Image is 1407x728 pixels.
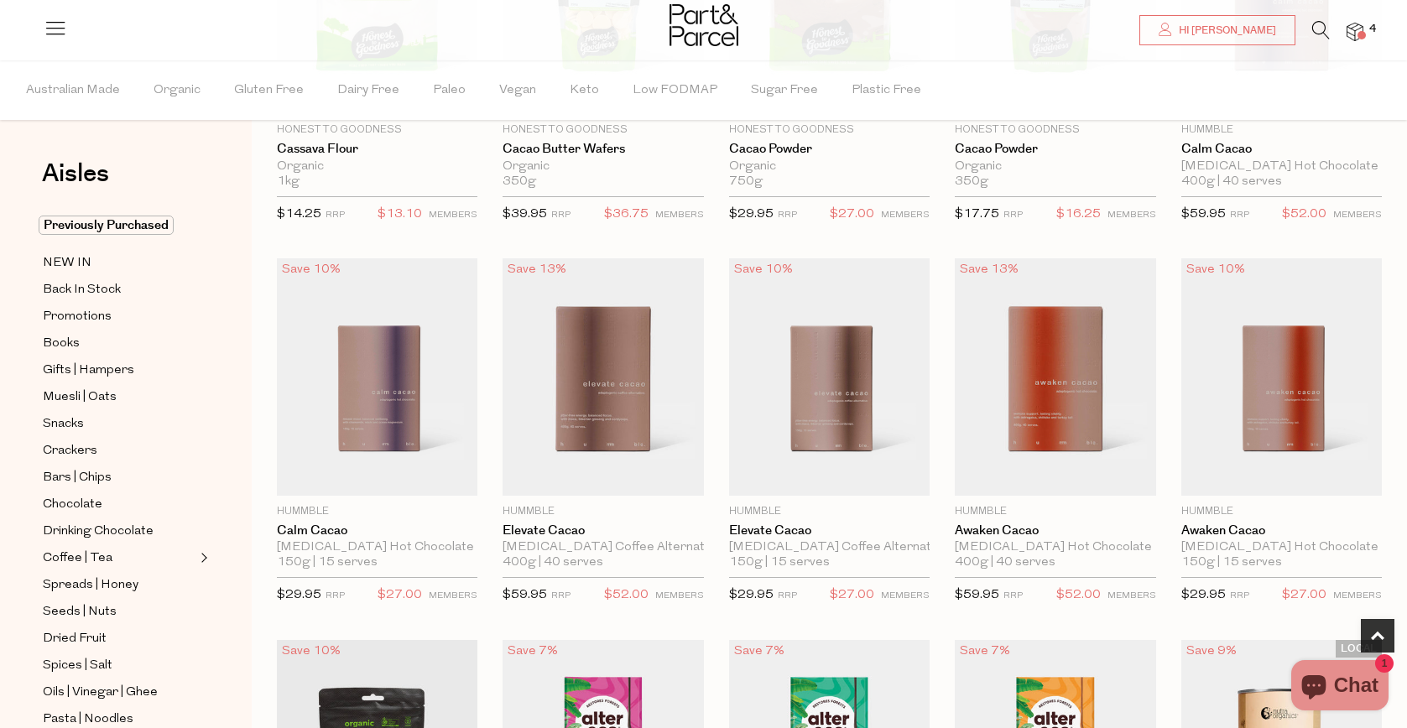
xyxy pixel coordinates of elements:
[433,61,466,120] span: Paleo
[1181,589,1226,601] span: $29.95
[43,656,112,676] span: Spices | Salt
[326,591,345,601] small: RRP
[604,204,649,226] span: $36.75
[655,211,704,220] small: MEMBERS
[277,174,300,190] span: 1kg
[39,216,174,235] span: Previously Purchased
[729,208,774,221] span: $29.95
[751,61,818,120] span: Sugar Free
[655,591,704,601] small: MEMBERS
[429,211,477,220] small: MEMBERS
[43,216,195,236] a: Previously Purchased
[43,549,112,569] span: Coffee | Tea
[729,159,930,174] div: Organic
[43,334,80,354] span: Books
[1365,22,1380,37] span: 4
[277,504,477,519] p: Hummble
[1181,258,1382,496] img: Awaken Cacao
[429,591,477,601] small: MEMBERS
[154,61,201,120] span: Organic
[503,504,703,519] p: Hummble
[43,521,195,542] a: Drinking Chocolate
[955,504,1155,519] p: Hummble
[778,211,797,220] small: RRP
[729,504,930,519] p: Hummble
[43,575,195,595] a: Spreads | Honey
[1181,258,1250,281] div: Save 10%
[499,61,536,120] span: Vegan
[503,122,703,138] p: Honest to Goodness
[277,122,477,138] p: Honest to Goodness
[881,591,930,601] small: MEMBERS
[1230,591,1249,601] small: RRP
[881,211,930,220] small: MEMBERS
[43,360,195,381] a: Gifts | Hampers
[1003,211,1023,220] small: RRP
[1336,640,1382,658] span: LOCAL
[1181,540,1382,555] div: [MEDICAL_DATA] Hot Chocolate
[955,540,1155,555] div: [MEDICAL_DATA] Hot Chocolate
[955,589,999,601] span: $59.95
[43,333,195,354] a: Books
[852,61,921,120] span: Plastic Free
[43,441,97,461] span: Crackers
[604,585,649,606] span: $52.00
[729,258,930,496] img: Elevate Cacao
[378,204,422,226] span: $13.10
[234,61,304,120] span: Gluten Free
[277,540,477,555] div: [MEDICAL_DATA] Hot Chocolate
[1181,208,1226,221] span: $59.95
[778,591,797,601] small: RRP
[43,361,134,381] span: Gifts | Hampers
[1003,591,1023,601] small: RRP
[729,523,930,538] a: Elevate Cacao
[633,61,717,120] span: Low FODMAP
[43,494,195,515] a: Chocolate
[1347,23,1363,40] a: 4
[43,467,195,488] a: Bars | Chips
[1282,204,1326,226] span: $52.00
[1107,591,1156,601] small: MEMBERS
[277,142,477,157] a: Cassava Flour
[955,142,1155,157] a: Cacao Powder
[43,575,138,595] span: Spreads | Honey
[955,258,1024,281] div: Save 13%
[729,258,798,281] div: Save 10%
[43,307,112,327] span: Promotions
[503,159,703,174] div: Organic
[1333,211,1382,220] small: MEMBERS
[1181,159,1382,174] div: [MEDICAL_DATA] Hot Chocolate
[729,589,774,601] span: $29.95
[43,306,195,327] a: Promotions
[277,523,477,538] a: Calm Cacao
[729,555,830,570] span: 150g | 15 serves
[670,4,738,46] img: Part&Parcel
[830,585,874,606] span: $27.00
[955,208,999,221] span: $17.75
[43,629,107,649] span: Dried Fruit
[551,211,571,220] small: RRP
[955,555,1055,570] span: 400g | 40 serves
[43,253,91,273] span: NEW IN
[43,601,195,622] a: Seeds | Nuts
[1175,23,1276,38] span: Hi [PERSON_NAME]
[729,142,930,157] a: Cacao Powder
[43,279,195,300] a: Back In Stock
[277,258,346,281] div: Save 10%
[42,161,109,203] a: Aisles
[1333,591,1382,601] small: MEMBERS
[503,142,703,157] a: Cacao Butter Wafers
[503,589,547,601] span: $59.95
[26,61,120,120] span: Australian Made
[1181,555,1282,570] span: 150g | 15 serves
[43,682,195,703] a: Oils | Vinegar | Ghee
[570,61,599,120] span: Keto
[1282,585,1326,606] span: $27.00
[337,61,399,120] span: Dairy Free
[277,589,321,601] span: $29.95
[1181,122,1382,138] p: Hummble
[830,204,874,226] span: $27.00
[1107,211,1156,220] small: MEMBERS
[955,174,988,190] span: 350g
[503,258,571,281] div: Save 13%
